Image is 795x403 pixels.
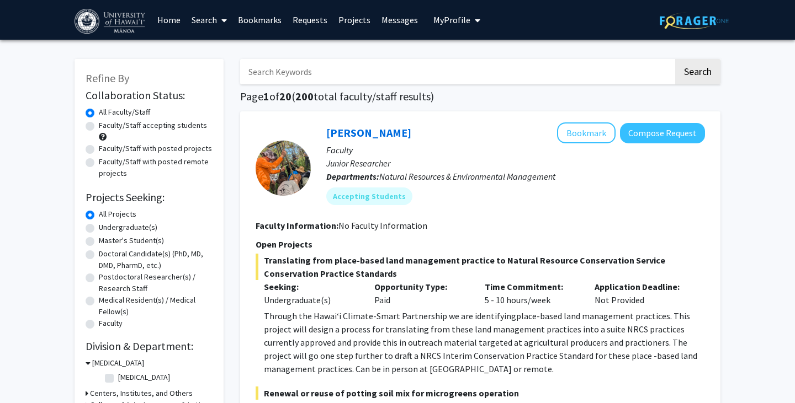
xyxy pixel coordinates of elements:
[264,293,358,307] div: Undergraduate(s)
[263,89,269,103] span: 1
[326,171,379,182] b: Departments:
[485,280,579,293] p: Time Commitment:
[86,191,213,204] h2: Projects Seeking:
[86,340,213,353] h2: Division & Department:
[99,271,213,294] label: Postdoctoral Researcher(s) / Research Staff
[99,248,213,271] label: Doctoral Candidate(s) (PhD, MD, DMD, PharmD, etc.)
[279,89,291,103] span: 20
[379,171,555,182] span: Natural Resources & Environmental Management
[264,310,697,374] span: place-based land management practices. This project will design a process for translating from th...
[557,122,616,143] button: Add Linden Schneider to Bookmarks
[99,120,207,131] label: Faculty/Staff accepting students
[118,372,170,383] label: [MEDICAL_DATA]
[264,280,358,293] p: Seeking:
[595,280,688,293] p: Application Deadline:
[660,12,729,29] img: ForagerOne Logo
[256,238,705,251] p: Open Projects
[338,220,427,231] span: No Faculty Information
[295,89,314,103] span: 200
[99,294,213,318] label: Medical Resident(s) / Medical Fellow(s)
[152,1,186,39] a: Home
[326,143,705,157] p: Faculty
[99,106,150,118] label: All Faculty/Staff
[8,353,47,395] iframe: Chat
[86,71,129,85] span: Refine By
[376,1,423,39] a: Messages
[586,280,697,307] div: Not Provided
[620,123,705,143] button: Compose Request to Linden Schneider
[99,143,212,154] label: Faculty/Staff with posted projects
[99,235,164,246] label: Master's Student(s)
[186,1,232,39] a: Search
[374,280,468,293] p: Opportunity Type:
[99,156,213,179] label: Faculty/Staff with posted remote projects
[326,126,411,139] a: [PERSON_NAME]
[99,222,157,233] label: Undergraduate(s)
[287,1,333,39] a: Requests
[92,357,144,369] h3: [MEDICAL_DATA]
[366,280,476,307] div: Paid
[264,309,705,375] p: Through the Hawaiʻi Climate-Smart Partnership we are identifying
[99,208,136,220] label: All Projects
[333,1,376,39] a: Projects
[675,59,720,84] button: Search
[99,318,123,329] label: Faculty
[240,90,720,103] h1: Page of ( total faculty/staff results)
[86,89,213,102] h2: Collaboration Status:
[90,388,193,399] h3: Centers, Institutes, and Others
[256,254,705,280] span: Translating from place-based land management practice to Natural Resource Conservation Service Co...
[256,220,338,231] b: Faculty Information:
[433,14,470,25] span: My Profile
[232,1,287,39] a: Bookmarks
[326,157,705,170] p: Junior Researcher
[256,386,705,400] span: Renewal or reuse of potting soil mix for microgreens operation
[240,59,674,84] input: Search Keywords
[75,9,147,34] img: University of Hawaiʻi at Mānoa Logo
[476,280,587,307] div: 5 - 10 hours/week
[326,187,412,205] mat-chip: Accepting Students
